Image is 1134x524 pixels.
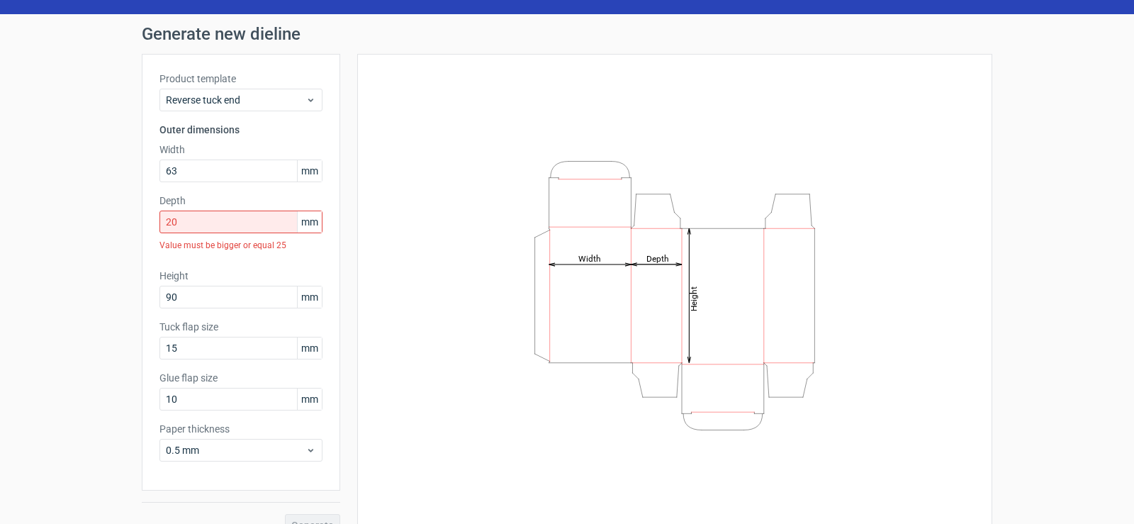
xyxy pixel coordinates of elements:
label: Width [159,143,322,157]
span: mm [297,389,322,410]
div: Value must be bigger or equal 25 [159,233,322,257]
tspan: Depth [646,253,669,263]
label: Tuck flap size [159,320,322,334]
span: 0.5 mm [166,443,305,457]
span: Reverse tuck end [166,93,305,107]
span: mm [297,338,322,359]
label: Depth [159,194,322,208]
span: mm [297,211,322,233]
h1: Generate new dieline [142,26,992,43]
label: Height [159,269,322,283]
span: mm [297,160,322,182]
label: Paper thickness [159,422,322,436]
tspan: Height [689,286,699,311]
h3: Outer dimensions [159,123,322,137]
tspan: Width [578,253,601,263]
span: mm [297,286,322,308]
label: Glue flap size [159,371,322,385]
label: Product template [159,72,322,86]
